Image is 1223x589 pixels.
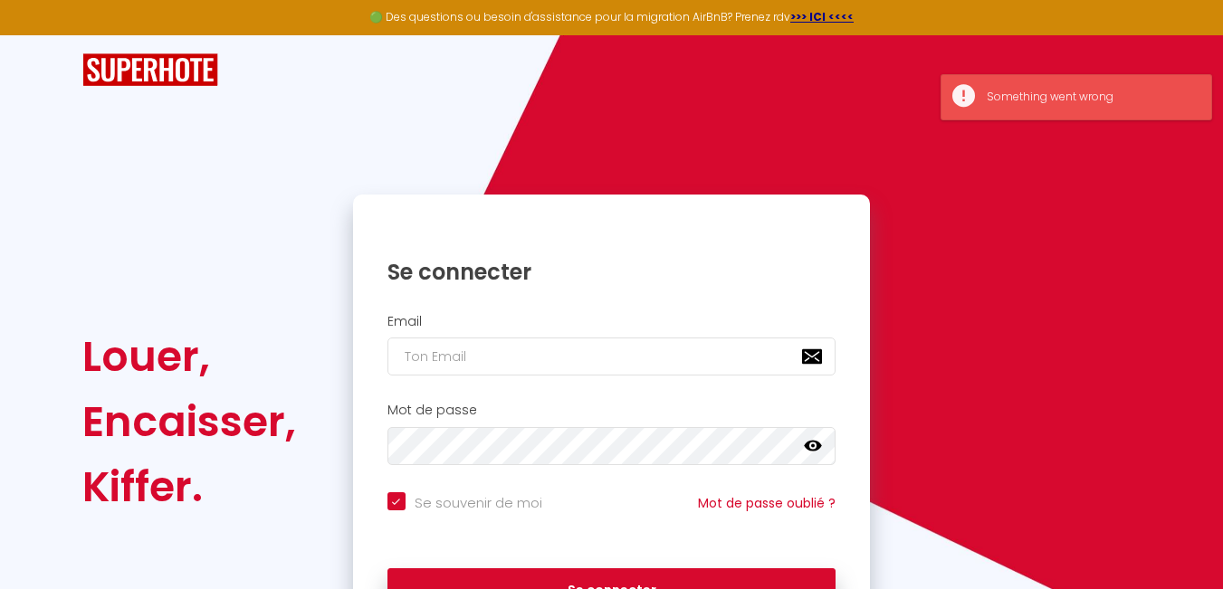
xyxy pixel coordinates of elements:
[387,403,836,418] h2: Mot de passe
[790,9,854,24] a: >>> ICI <<<<
[387,314,836,329] h2: Email
[387,337,836,375] input: Ton Email
[987,89,1193,106] div: Something went wrong
[82,324,296,389] div: Louer,
[82,53,218,87] img: SuperHote logo
[82,454,296,519] div: Kiffer.
[387,258,836,286] h1: Se connecter
[698,494,836,512] a: Mot de passe oublié ?
[82,389,296,454] div: Encaisser,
